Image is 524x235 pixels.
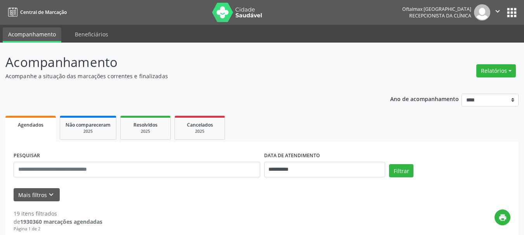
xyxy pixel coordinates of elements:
i: print [498,213,507,222]
strong: 1930360 marcações agendadas [20,218,102,225]
label: PESQUISAR [14,150,40,162]
button: print [495,209,510,225]
a: Beneficiários [69,27,114,41]
span: Central de Marcação [20,9,67,15]
span: Resolvidos [133,122,157,128]
a: Acompanhamento [3,27,61,43]
div: Oftalmax [GEOGRAPHIC_DATA] [402,6,471,12]
div: de [14,218,102,226]
button: Mais filtroskeyboard_arrow_down [14,188,60,202]
div: 2025 [126,129,165,134]
button: Filtrar [389,164,413,177]
div: 19 itens filtrados [14,209,102,218]
label: DATA DE ATENDIMENTO [264,150,320,162]
img: img [474,4,490,21]
a: Central de Marcação [5,6,67,19]
span: Cancelados [187,122,213,128]
span: Recepcionista da clínica [409,12,471,19]
button: Relatórios [476,64,516,77]
div: 2025 [180,129,219,134]
div: 2025 [66,129,111,134]
p: Acompanhe a situação das marcações correntes e finalizadas [5,72,365,80]
i: keyboard_arrow_down [47,190,55,199]
p: Acompanhamento [5,53,365,72]
span: Agendados [18,122,43,128]
button: apps [505,6,519,19]
div: Página 1 de 2 [14,226,102,232]
button:  [490,4,505,21]
span: Não compareceram [66,122,111,128]
i:  [493,7,502,15]
p: Ano de acompanhamento [390,94,459,103]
